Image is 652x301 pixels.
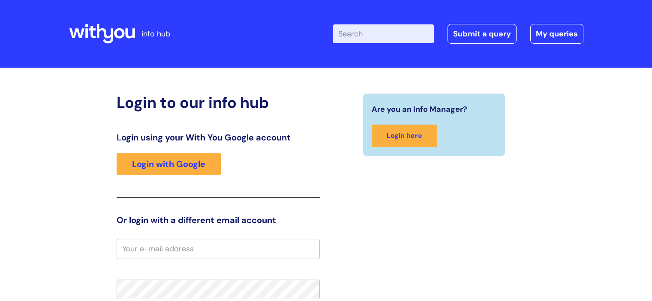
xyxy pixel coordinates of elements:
[117,93,320,112] h2: Login to our info hub
[117,132,320,143] h3: Login using your With You Google account
[117,239,320,259] input: Your e-mail address
[333,24,434,43] input: Search
[117,153,221,175] a: Login with Google
[530,24,583,44] a: My queries
[117,215,320,225] h3: Or login with a different email account
[141,27,170,41] p: info hub
[448,24,517,44] a: Submit a query
[372,125,437,147] a: Login here
[372,102,467,116] span: Are you an Info Manager?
